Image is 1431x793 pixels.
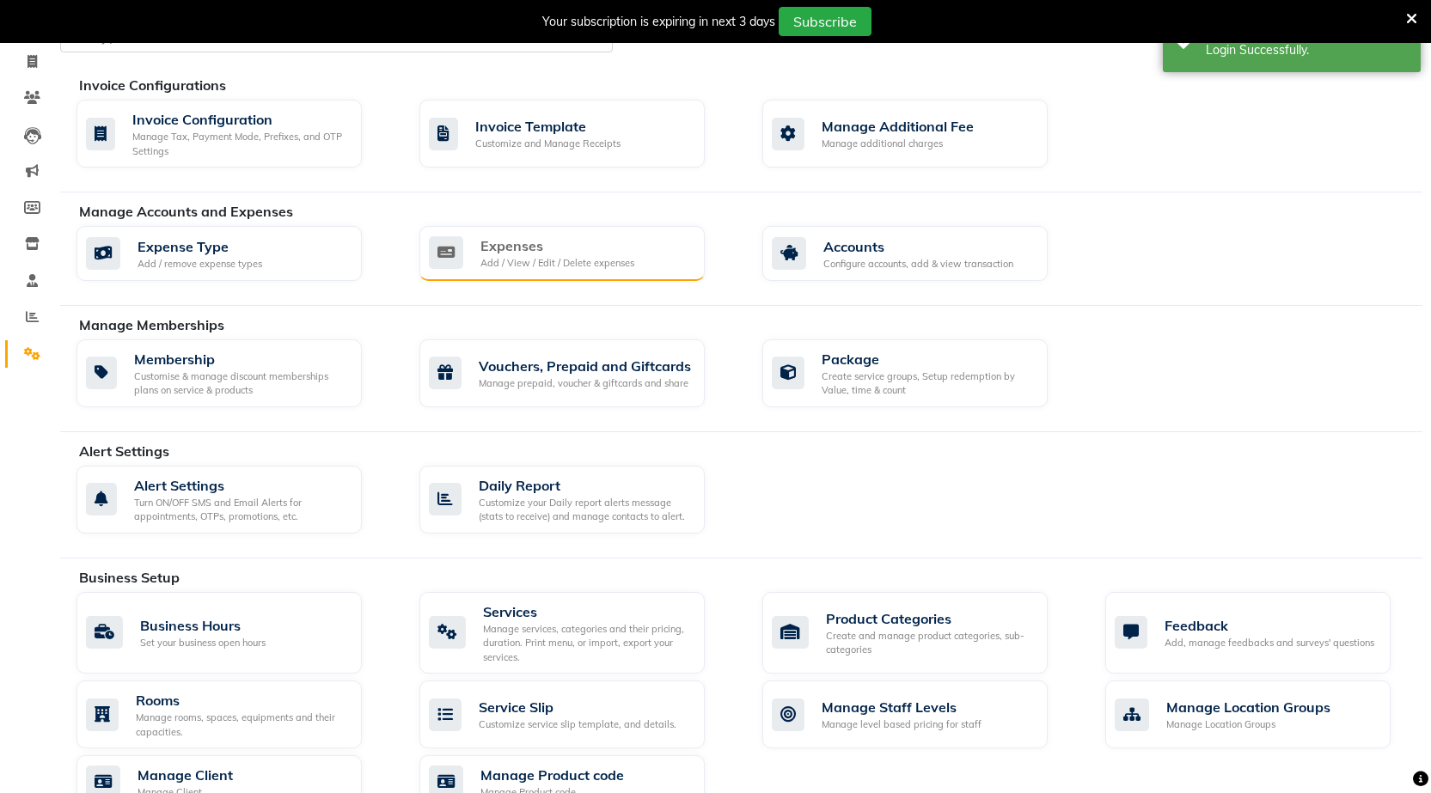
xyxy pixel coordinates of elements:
[823,236,1013,257] div: Accounts
[138,257,262,271] div: Add / remove expense types
[823,257,1013,271] div: Configure accounts, add & view transaction
[134,475,348,496] div: Alert Settings
[822,369,1034,398] div: Create service groups, Setup redemption by Value, time & count
[76,466,394,534] a: Alert SettingsTurn ON/OFF SMS and Email Alerts for appointments, OTPs, promotions, etc.
[1166,697,1330,717] div: Manage Location Groups
[779,7,871,36] button: Subscribe
[480,235,634,256] div: Expenses
[479,376,691,391] div: Manage prepaid, voucher & giftcards and share
[822,349,1034,369] div: Package
[762,100,1079,168] a: Manage Additional FeeManage additional charges
[1165,636,1374,650] div: Add, manage feedbacks and surveys' questions
[479,356,691,376] div: Vouchers, Prepaid and Giftcards
[826,608,1034,629] div: Product Categories
[475,137,621,151] div: Customize and Manage Receipts
[1165,615,1374,636] div: Feedback
[826,629,1034,657] div: Create and manage product categories, sub-categories
[140,615,266,636] div: Business Hours
[822,717,982,732] div: Manage level based pricing for staff
[132,130,348,158] div: Manage Tax, Payment Mode, Prefixes, and OTP Settings
[822,137,974,151] div: Manage additional charges
[76,226,394,281] a: Expense TypeAdd / remove expense types
[762,339,1079,407] a: PackageCreate service groups, Setup redemption by Value, time & count
[822,116,974,137] div: Manage Additional Fee
[419,466,737,534] a: Daily ReportCustomize your Daily report alerts message (stats to receive) and manage contacts to ...
[134,349,348,369] div: Membership
[419,680,737,748] a: Service SlipCustomize service slip template, and details.
[138,236,262,257] div: Expense Type
[136,711,348,739] div: Manage rooms, spaces, equipments and their capacities.
[138,765,233,785] div: Manage Client
[483,622,691,665] div: Manage services, categories and their pricing, duration. Print menu, or import, export your servi...
[479,475,691,496] div: Daily Report
[822,697,982,717] div: Manage Staff Levels
[1105,680,1422,748] a: Manage Location GroupsManage Location Groups
[419,226,737,281] a: ExpensesAdd / View / Edit / Delete expenses
[76,339,394,407] a: MembershipCustomise & manage discount memberships plans on service & products
[479,496,691,524] div: Customize your Daily report alerts message (stats to receive) and manage contacts to alert.
[762,680,1079,748] a: Manage Staff LevelsManage level based pricing for staff
[76,100,394,168] a: Invoice ConfigurationManage Tax, Payment Mode, Prefixes, and OTP Settings
[480,256,634,271] div: Add / View / Edit / Delete expenses
[480,765,624,785] div: Manage Product code
[136,690,348,711] div: Rooms
[479,697,676,717] div: Service Slip
[419,100,737,168] a: Invoice TemplateCustomize and Manage Receipts
[134,369,348,398] div: Customise & manage discount memberships plans on service & products
[419,339,737,407] a: Vouchers, Prepaid and GiftcardsManage prepaid, voucher & giftcards and share
[762,226,1079,281] a: AccountsConfigure accounts, add & view transaction
[76,680,394,748] a: RoomsManage rooms, spaces, equipments and their capacities.
[1206,41,1408,59] div: Login Successfully.
[762,592,1079,674] a: Product CategoriesCreate and manage product categories, sub-categories
[475,116,621,137] div: Invoice Template
[479,717,676,732] div: Customize service slip template, and details.
[542,13,775,31] div: Your subscription is expiring in next 3 days
[1105,592,1422,674] a: FeedbackAdd, manage feedbacks and surveys' questions
[76,592,394,674] a: Business HoursSet your business open hours
[140,636,266,650] div: Set your business open hours
[419,592,737,674] a: ServicesManage services, categories and their pricing, duration. Print menu, or import, export yo...
[483,601,691,622] div: Services
[134,496,348,524] div: Turn ON/OFF SMS and Email Alerts for appointments, OTPs, promotions, etc.
[1166,717,1330,732] div: Manage Location Groups
[132,109,348,130] div: Invoice Configuration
